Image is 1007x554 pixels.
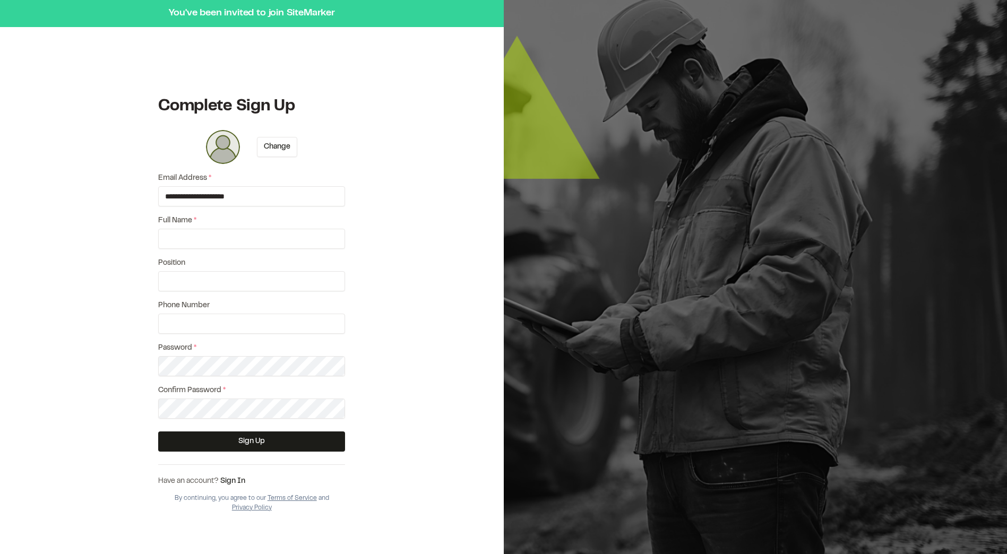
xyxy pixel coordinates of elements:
[158,257,345,269] label: Position
[257,137,297,157] button: Change
[232,503,272,513] button: Privacy Policy
[158,431,345,452] button: Sign Up
[158,215,345,227] label: Full Name
[158,342,345,354] label: Password
[158,475,345,487] div: Have an account?
[158,494,345,513] div: By continuing, you agree to our and
[158,300,345,311] label: Phone Number
[158,172,345,184] label: Email Address
[206,130,240,164] div: Click or Drag and Drop to change photo
[220,478,245,484] a: Sign In
[206,130,240,164] img: Profile Photo
[158,96,345,117] h1: Complete Sign Up
[268,494,317,503] button: Terms of Service
[158,385,345,396] label: Confirm Password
